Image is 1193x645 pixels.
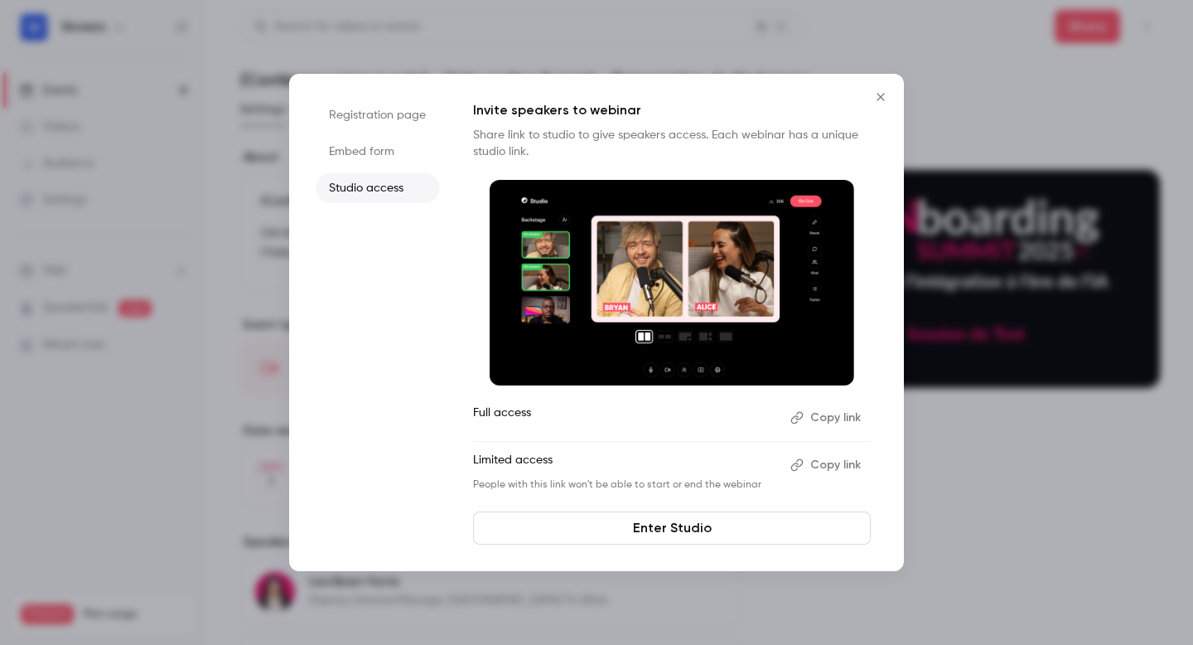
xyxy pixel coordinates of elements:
p: Share link to studio to give speakers access. Each webinar has a unique studio link. [473,127,871,160]
p: Full access [473,405,777,431]
a: Enter Studio [473,512,871,545]
p: Limited access [473,452,777,478]
button: Close [864,80,897,114]
li: Registration page [316,100,440,130]
button: Copy link [784,405,871,431]
p: Invite speakers to webinar [473,100,871,120]
p: People with this link won't be able to start or end the webinar [473,478,777,492]
img: Invite speakers to webinar [490,180,854,386]
li: Studio access [316,173,440,203]
li: Embed form [316,137,440,167]
button: Copy link [784,452,871,478]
